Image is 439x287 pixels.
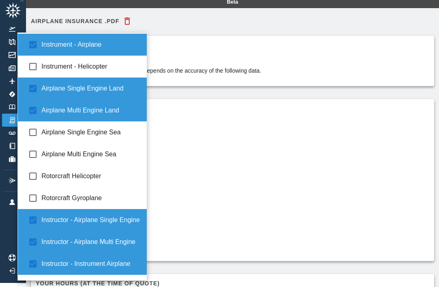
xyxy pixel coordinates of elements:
span: Instrument - Helicopter [41,62,141,71]
span: Airplane Multi Engine Land [41,106,141,115]
span: Instrument - Airplane [41,40,141,50]
span: Airplane Multi Engine Sea [41,149,141,159]
span: Rotorcraft Helicopter [41,171,141,181]
span: Airplane Single Engine Sea [41,127,141,137]
span: Rotorcraft Gyroplane [41,193,141,203]
span: Instructor - Airplane Multi Engine [41,237,141,247]
span: Airplane Single Engine Land [41,84,141,93]
span: Instructor - Instrument Airplane [41,259,141,269]
span: Instructor - Airplane Single Engine [41,215,141,225]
